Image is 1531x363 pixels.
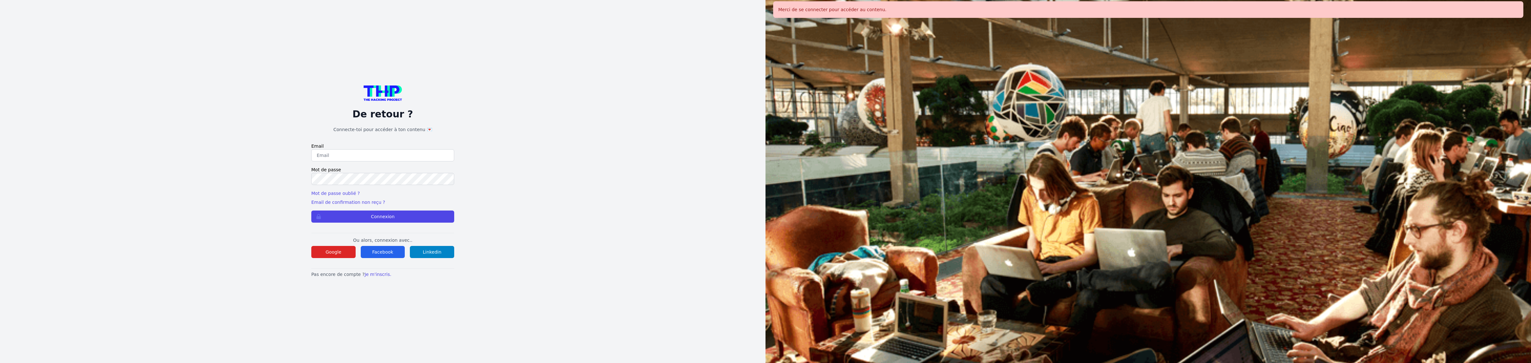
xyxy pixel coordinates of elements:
button: Connexion [311,211,454,223]
p: De retour ? [311,108,454,120]
img: logo [364,85,402,101]
input: Email [311,149,454,161]
button: Google [311,246,356,258]
h1: Connecte-toi pour accéder à ton contenu 💌 [311,126,454,133]
button: Linkedin [410,246,454,258]
label: Mot de passe [311,167,454,173]
a: Email de confirmation non reçu ? [311,200,385,205]
button: Facebook [361,246,405,258]
p: Ou alors, connexion avec.. [311,237,454,243]
p: Pas encore de compte ? [311,271,454,278]
label: Email [311,143,454,149]
a: Je m'inscris. [365,272,391,277]
div: Merci de se connecter pour accéder au contenu. [773,1,1523,18]
a: Mot de passe oublié ? [311,191,360,196]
